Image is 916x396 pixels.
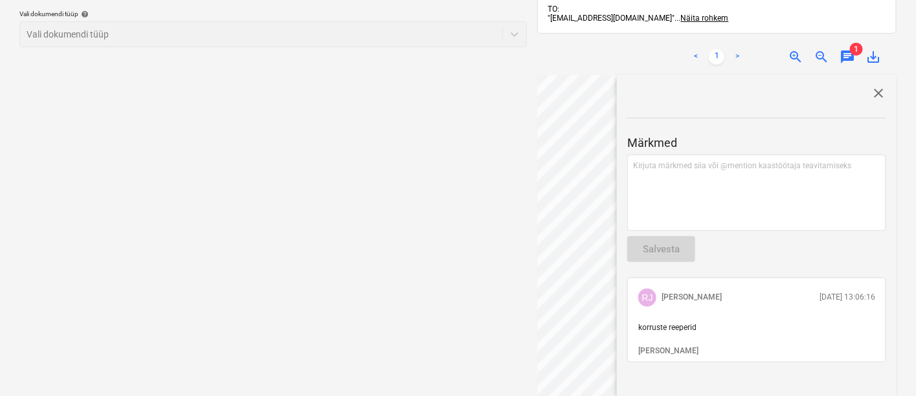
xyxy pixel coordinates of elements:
div: Raimond Jurson [638,289,656,307]
span: ... [675,14,729,23]
span: zoom_out [814,49,829,65]
span: 1 [850,43,863,56]
span: "[EMAIL_ADDRESS][DOMAIN_NAME]" [548,14,675,23]
span: TO: [548,5,560,14]
span: Näita rohkem [681,14,729,23]
button: [PERSON_NAME] [638,346,698,357]
span: zoom_in [788,49,803,65]
span: help [78,10,89,18]
span: RJ [642,292,653,303]
p: [DATE] 13:06:16 [820,292,875,303]
a: Previous page [688,49,704,65]
span: close [871,85,886,101]
span: korruste reeperid [638,323,697,332]
p: [PERSON_NAME] [662,292,722,303]
p: Märkmed [627,135,886,151]
div: Vali dokumendi tüüp [19,10,527,18]
span: save_alt [866,49,881,65]
iframe: Chat Widget [851,334,916,396]
a: Next page [730,49,745,65]
span: chat [840,49,855,65]
a: Page 1 is your current page [709,49,724,65]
